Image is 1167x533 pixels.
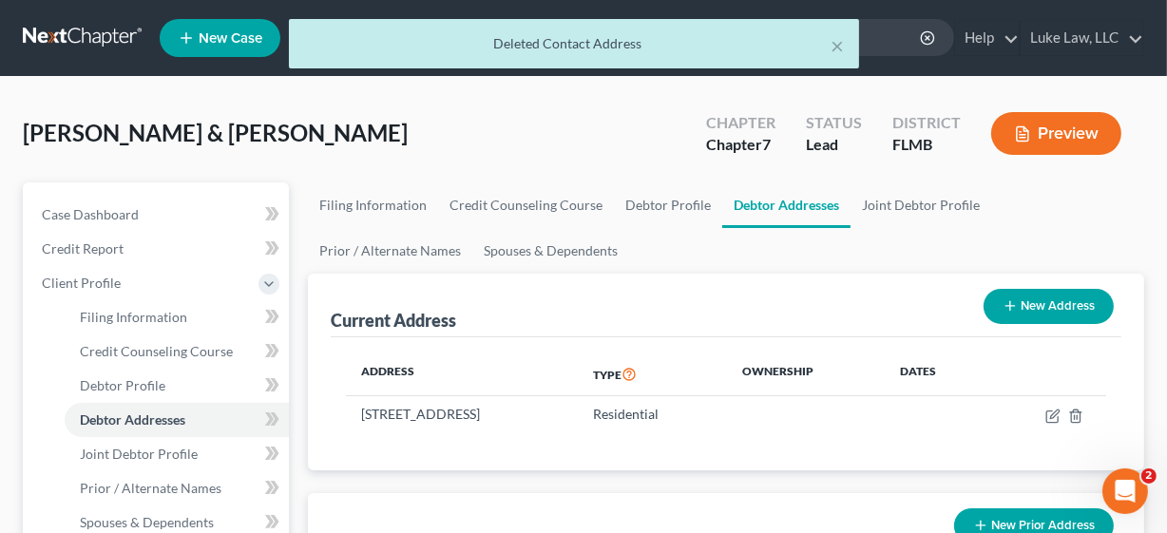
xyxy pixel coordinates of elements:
a: Filing Information [65,300,289,334]
div: FLMB [892,134,961,156]
a: Prior / Alternate Names [308,228,472,274]
a: Filing Information [308,182,438,228]
div: Status [806,112,862,134]
a: Debtor Profile [65,369,289,403]
span: Case Dashboard [42,206,139,222]
th: Dates [885,352,988,396]
a: Spouses & Dependents [472,228,629,274]
div: Lead [806,134,862,156]
div: District [892,112,961,134]
a: Debtor Addresses [722,182,851,228]
a: Case Dashboard [27,198,289,232]
div: Current Address [331,309,456,332]
button: Preview [991,112,1121,155]
a: Joint Debtor Profile [65,437,289,471]
a: Debtor Addresses [65,403,289,437]
td: Residential [578,396,727,432]
div: Chapter [706,112,775,134]
span: Prior / Alternate Names [80,480,221,496]
button: New Address [984,289,1114,324]
a: Credit Counseling Course [65,334,289,369]
th: Type [578,352,727,396]
span: Joint Debtor Profile [80,446,198,462]
a: Credit Report [27,232,289,266]
a: Debtor Profile [614,182,722,228]
div: Chapter [706,134,775,156]
th: Address [346,352,578,396]
a: Prior / Alternate Names [65,471,289,505]
span: Debtor Profile [80,377,165,393]
a: Credit Counseling Course [438,182,614,228]
span: Filing Information [80,309,187,325]
td: [STREET_ADDRESS] [346,396,578,432]
span: Credit Report [42,240,124,257]
span: 7 [762,135,771,153]
span: Debtor Addresses [80,411,185,428]
th: Ownership [727,352,885,396]
iframe: Intercom live chat [1102,468,1148,514]
span: [PERSON_NAME] & [PERSON_NAME] [23,119,408,146]
span: Spouses & Dependents [80,514,214,530]
span: 2 [1141,468,1157,484]
div: Deleted Contact Address [304,34,844,53]
span: Client Profile [42,275,121,291]
a: Joint Debtor Profile [851,182,991,228]
span: Credit Counseling Course [80,343,233,359]
button: × [831,34,844,57]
